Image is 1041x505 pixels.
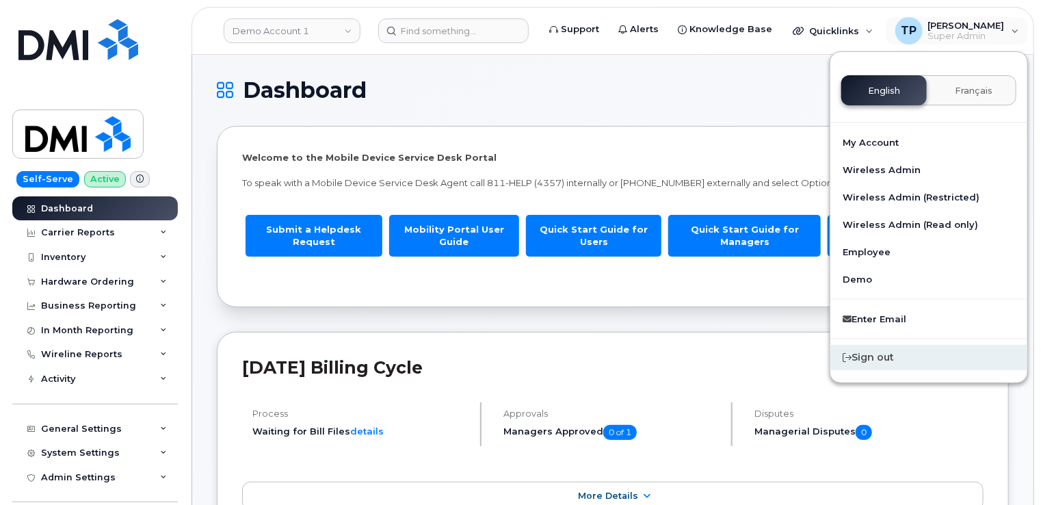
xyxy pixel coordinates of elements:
h4: Approvals [503,409,720,419]
a: Wireless Admin (Restricted) [830,183,1027,211]
a: My Account [830,129,1027,156]
p: Welcome to the Mobile Device Service Desk Portal [242,151,984,164]
span: Dashboard [243,80,367,101]
li: Waiting for Bill Files [252,425,469,438]
a: Quick Start Guide for Users [526,215,661,257]
a: Submit a Helpdesk Request [246,215,382,257]
a: Mobility Portal User Guide [389,215,519,257]
h5: Managerial Disputes [754,425,984,440]
a: Quick Start Guide for Managers [828,215,980,257]
h4: Process [252,409,469,419]
a: Enter Email [830,305,1027,333]
h5: Managers Approved [503,425,720,440]
a: Wireless Admin (Read only) [830,211,1027,238]
span: 0 of 1 [603,425,637,440]
a: Quick Start Guide for Managers [668,215,821,257]
h4: Disputes [754,409,984,419]
span: More Details [578,491,638,501]
a: Employee [830,238,1027,266]
p: To speak with a Mobile Device Service Desk Agent call 811-HELP (4357) internally or [PHONE_NUMBER... [242,177,984,190]
span: Français [955,86,992,96]
a: Demo [830,266,1027,293]
h2: [DATE] Billing Cycle [242,357,984,378]
span: 0 [856,425,872,440]
a: Wireless Admin [830,156,1027,183]
a: details [350,426,384,437]
div: Sign out [830,345,1027,370]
